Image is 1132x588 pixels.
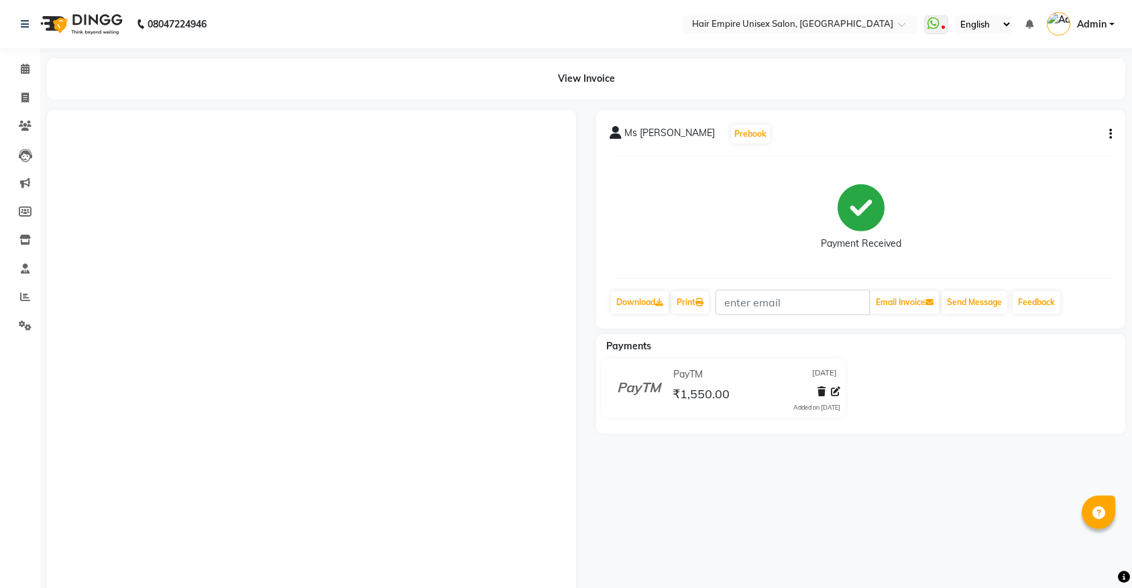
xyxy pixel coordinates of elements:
span: ₹1,550.00 [673,386,730,405]
span: PayTM [673,367,703,381]
button: Email Invoice [870,291,939,314]
div: Added on [DATE] [793,403,840,412]
a: Download [611,291,669,314]
span: Admin [1077,17,1107,32]
div: View Invoice [47,58,1125,99]
div: Payment Received [821,237,901,251]
b: 08047224946 [148,5,207,43]
img: logo [34,5,126,43]
span: Payments [606,340,651,352]
a: Print [671,291,709,314]
input: enter email [716,290,870,315]
span: [DATE] [812,367,837,381]
a: Feedback [1013,291,1060,314]
button: Send Message [942,291,1007,314]
span: Ms [PERSON_NAME] [624,126,715,145]
button: Prebook [731,125,770,143]
img: Admin [1047,12,1070,36]
iframe: chat widget [1076,534,1119,575]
